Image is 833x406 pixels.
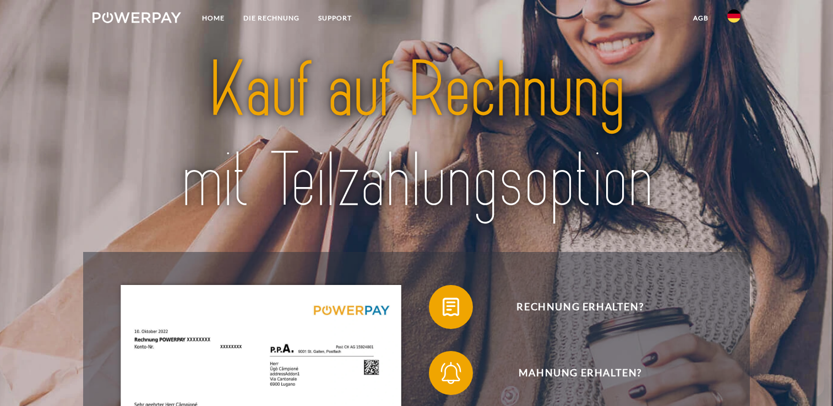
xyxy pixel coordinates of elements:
a: DIE RECHNUNG [234,8,309,28]
button: Mahnung erhalten? [429,351,715,395]
a: SUPPORT [309,8,361,28]
img: de [727,9,741,23]
img: logo-powerpay-white.svg [92,12,181,23]
span: Rechnung erhalten? [445,285,715,329]
button: Rechnung erhalten? [429,285,715,329]
img: title-powerpay_de.svg [124,41,709,231]
span: Mahnung erhalten? [445,351,715,395]
iframe: Botão para abrir a janela de mensagens [789,362,824,397]
a: agb [684,8,718,28]
img: qb_bell.svg [437,359,465,387]
img: qb_bill.svg [437,293,465,321]
a: Home [193,8,234,28]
